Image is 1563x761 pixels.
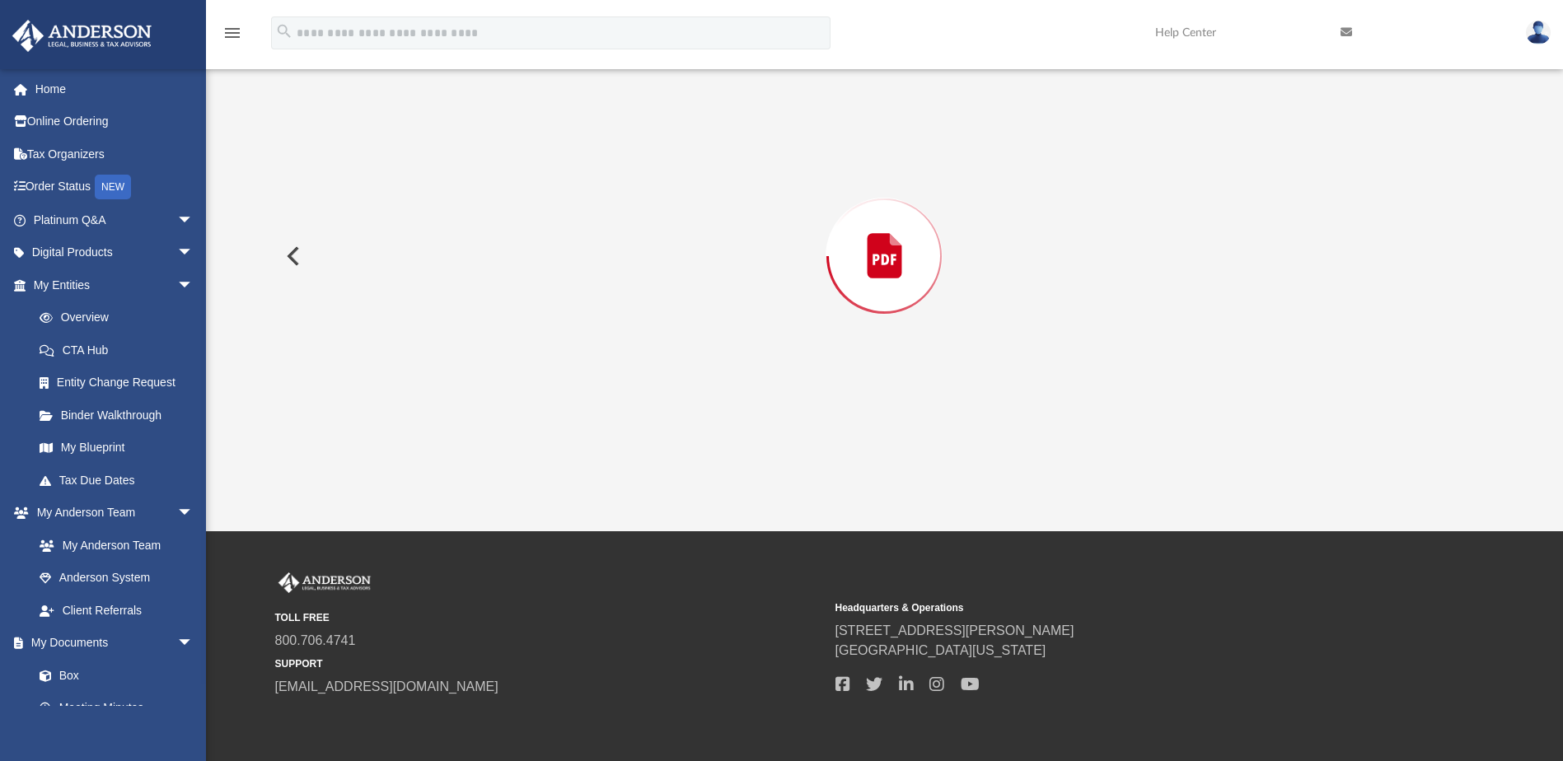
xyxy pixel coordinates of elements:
span: arrow_drop_down [177,627,210,661]
a: [GEOGRAPHIC_DATA][US_STATE] [835,643,1046,657]
img: Anderson Advisors Platinum Portal [7,20,157,52]
i: search [275,22,293,40]
a: Order StatusNEW [12,170,218,204]
a: My Documentsarrow_drop_down [12,627,210,660]
a: Overview [23,301,218,334]
span: arrow_drop_down [177,268,210,302]
small: Headquarters & Operations [835,600,1384,615]
span: arrow_drop_down [177,203,210,237]
a: Box [23,659,202,692]
a: Anderson System [23,562,210,595]
a: Entity Change Request [23,366,218,399]
a: CTA Hub [23,334,218,366]
a: [STREET_ADDRESS][PERSON_NAME] [835,623,1074,637]
small: TOLL FREE [275,610,824,625]
button: Previous File [274,233,310,279]
a: Tax Due Dates [23,464,218,497]
a: Home [12,72,218,105]
i: menu [222,23,242,43]
a: 800.706.4741 [275,633,356,647]
small: SUPPORT [275,656,824,671]
a: menu [222,31,242,43]
a: Online Ordering [12,105,218,138]
a: Binder Walkthrough [23,399,218,432]
a: Platinum Q&Aarrow_drop_down [12,203,218,236]
a: My Blueprint [23,432,210,465]
a: Tax Organizers [12,138,218,170]
a: Digital Productsarrow_drop_down [12,236,218,269]
span: arrow_drop_down [177,497,210,530]
div: NEW [95,175,131,199]
a: Client Referrals [23,594,210,627]
a: My Entitiesarrow_drop_down [12,268,218,301]
span: arrow_drop_down [177,236,210,270]
a: [EMAIL_ADDRESS][DOMAIN_NAME] [275,679,498,693]
a: My Anderson Team [23,529,202,562]
a: Meeting Minutes [23,692,210,725]
img: User Pic [1526,21,1551,44]
a: My Anderson Teamarrow_drop_down [12,497,210,530]
img: Anderson Advisors Platinum Portal [275,572,374,594]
